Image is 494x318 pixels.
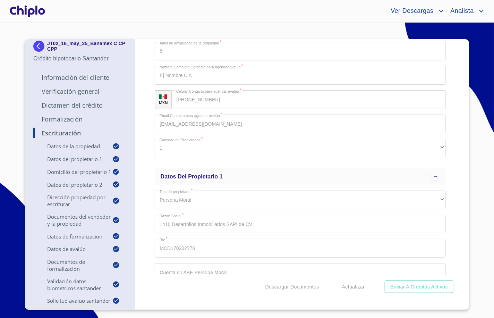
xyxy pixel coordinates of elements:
span: Datos del propietario 1 [160,174,223,179]
p: Solicitud Avaluo Santander [33,297,112,304]
button: account of current user [385,6,445,17]
span: Ver Descargas [385,6,437,17]
p: Crédito hipotecario Santander [33,55,127,63]
img: Docupass spot blue [33,41,47,52]
img: R93DlvwvvjP9fbrDwZeCRYBHk45OWMq+AAOlFVsxT89f82nwPLnD58IP7+ANJEaWYhP0Tx8kkA0WlQMPQsAAgwAOmBj20AXj6... [159,94,167,99]
p: Validación Datos Biometricos Santander [33,278,112,292]
div: 1 [155,139,446,158]
button: account of current user [445,6,486,17]
p: Domicilio del Propietario 1 [33,168,112,175]
span: Descargar Documentos [265,283,319,291]
span: Enviar a Créditos Activos [390,283,448,291]
span: Actualizar [342,283,365,291]
p: Formalización [33,115,127,123]
p: Documentos del vendedor y la propiedad [33,213,112,227]
p: MXN [159,100,168,105]
p: Escrituración [33,129,127,137]
p: Documentos de Formalización [33,258,112,272]
div: Datos del propietario 1 [155,168,446,185]
button: Descargar Documentos [263,281,322,293]
p: Dictamen del Crédito [33,101,127,109]
p: Datos del propietario 1 [33,156,112,162]
div: Persona Moral [155,191,446,209]
p: Datos de la propiedad [33,143,112,150]
span: Analista [445,6,477,17]
p: Verificación General [33,87,127,95]
button: Enviar a Créditos Activos [385,281,453,293]
p: Dirección Propiedad por Escriturar [33,194,112,208]
button: Actualizar [339,281,367,293]
p: Datos de Formalización [33,233,112,240]
div: JT02_16_may_25_Banamex C CP CPP [33,41,127,55]
p: JT02_16_may_25_Banamex C CP CPP [47,41,127,52]
p: Datos de Avalúo [33,245,112,252]
p: Información del Cliente [33,73,127,82]
p: Datos del propietario 2 [33,181,112,188]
